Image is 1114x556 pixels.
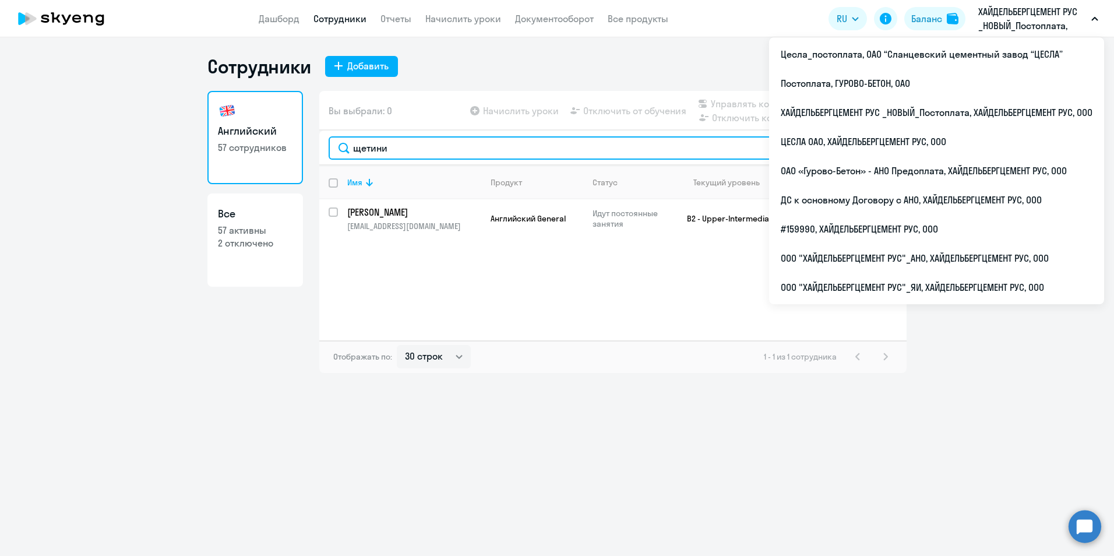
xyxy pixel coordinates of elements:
[972,5,1104,33] button: ХАЙДЕЛЬБЕРГЦЕМЕНТ РУС _НОВЫЙ_Постоплата, ХАЙДЕЛЬБЕРГЦЕМЕНТ РУС, ООО
[207,55,311,78] h1: Сотрудники
[333,351,392,362] span: Отображать по:
[947,13,958,24] img: balance
[218,224,292,237] p: 57 активны
[693,177,760,188] div: Текущий уровень
[313,13,366,24] a: Сотрудники
[218,141,292,154] p: 57 сотрудников
[608,13,668,24] a: Все продукты
[911,12,942,26] div: Баланс
[764,351,837,362] span: 1 - 1 из 1 сотрудника
[218,206,292,221] h3: Все
[207,193,303,287] a: Все57 активны2 отключено
[515,13,594,24] a: Документооборот
[347,206,481,219] a: [PERSON_NAME]
[329,136,897,160] input: Поиск по имени, email, продукту или статусу
[593,177,618,188] div: Статус
[673,199,781,238] td: B2 - Upper-Intermediate
[347,221,481,231] p: [EMAIL_ADDRESS][DOMAIN_NAME]
[491,177,583,188] div: Продукт
[829,7,867,30] button: RU
[593,208,672,229] p: Идут постоянные занятия
[347,177,481,188] div: Имя
[491,213,566,224] span: Английский General
[347,59,389,73] div: Добавить
[978,5,1087,33] p: ХАЙДЕЛЬБЕРГЦЕМЕНТ РУС _НОВЫЙ_Постоплата, ХАЙДЕЛЬБЕРГЦЕМЕНТ РУС, ООО
[837,12,847,26] span: RU
[347,206,479,219] p: [PERSON_NAME]
[259,13,299,24] a: Дашборд
[904,7,965,30] button: Балансbalance
[682,177,781,188] div: Текущий уровень
[491,177,522,188] div: Продукт
[380,13,411,24] a: Отчеты
[347,177,362,188] div: Имя
[769,37,1104,304] ul: RU
[593,177,672,188] div: Статус
[207,91,303,184] a: Английский57 сотрудников
[218,237,292,249] p: 2 отключено
[218,101,237,120] img: english
[325,56,398,77] button: Добавить
[218,124,292,139] h3: Английский
[425,13,501,24] a: Начислить уроки
[329,104,392,118] span: Вы выбрали: 0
